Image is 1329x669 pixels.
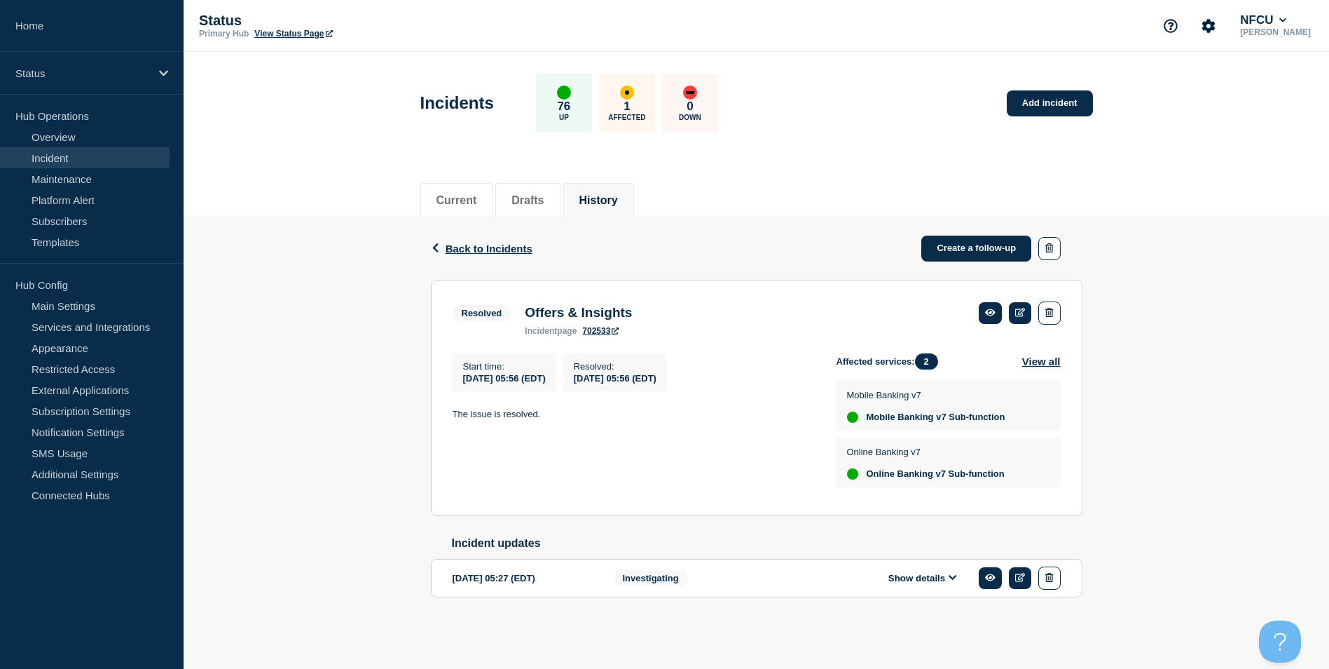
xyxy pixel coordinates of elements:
button: Support [1156,11,1185,41]
p: Online Banking v7 [847,447,1005,457]
span: Investigating [614,570,688,586]
a: Create a follow-up [921,236,1031,262]
button: History [579,194,618,207]
p: Up [559,114,569,121]
p: The issue is resolved. [453,408,814,421]
p: Mobile Banking v7 [847,390,1005,400]
span: Online Banking v7 Sub-function [867,468,1005,480]
span: Mobile Banking v7 Sub-function [867,412,1005,423]
div: down [683,86,697,100]
p: Affected [608,114,645,121]
span: Back to Incidents [446,243,532,255]
div: [DATE] 05:27 (EDT) [453,567,593,590]
a: View Status Page [254,29,332,39]
p: page [525,326,577,336]
div: up [847,468,858,480]
button: Account settings [1194,11,1223,41]
span: [DATE] 05:56 (EDT) [463,373,546,384]
iframe: Help Scout Beacon - Open [1259,621,1301,663]
p: Resolved : [574,361,656,372]
span: Affected services: [836,353,945,370]
button: NFCU [1237,13,1289,27]
h3: Offers & Insights [525,305,632,320]
div: up [557,86,571,100]
button: Show details [884,572,961,584]
span: [DATE] 05:56 (EDT) [574,373,656,384]
p: 0 [687,100,693,114]
div: affected [620,86,634,100]
button: Current [436,194,477,207]
span: incident [525,326,557,336]
p: Status [199,13,479,29]
p: Start time : [463,361,546,372]
h1: Incidents [420,93,494,113]
div: up [847,412,858,423]
a: Add incident [1007,90,1093,116]
p: Down [679,114,701,121]
a: 702533 [582,326,619,336]
p: 1 [624,100,630,114]
button: Back to Incidents [431,243,532,255]
h2: Incident updates [452,537,1082,550]
button: Drafts [511,194,544,207]
span: 2 [915,353,938,370]
button: View all [1022,353,1061,370]
p: Status [15,67,150,79]
p: 76 [557,100,570,114]
p: Primary Hub [199,29,249,39]
span: Resolved [453,305,511,321]
p: [PERSON_NAME] [1237,27,1314,37]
